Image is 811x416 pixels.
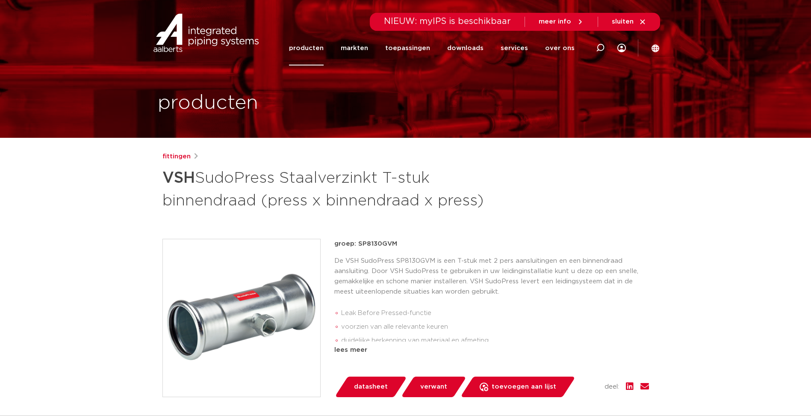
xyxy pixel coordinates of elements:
div: my IPS [617,31,626,65]
img: Product Image for VSH SudoPress Staalverzinkt T-stuk binnendraad (press x binnendraad x press) [163,239,320,397]
a: fittingen [162,152,191,162]
span: deel: [605,382,619,392]
a: over ons [545,31,575,65]
a: downloads [447,31,484,65]
span: sluiten [612,18,634,25]
li: duidelijke herkenning van materiaal en afmeting [341,334,649,348]
span: toevoegen aan lijst [492,380,556,394]
strong: VSH [162,170,195,186]
nav: Menu [289,31,575,65]
p: groep: SP8130GVM [334,239,649,249]
h1: SudoPress Staalverzinkt T-stuk binnendraad (press x binnendraad x press) [162,165,484,211]
span: datasheet [354,380,388,394]
span: NIEUW: myIPS is beschikbaar [384,17,511,26]
a: producten [289,31,324,65]
li: Leak Before Pressed-functie [341,306,649,320]
a: markten [341,31,368,65]
span: verwant [420,380,447,394]
a: meer info [539,18,584,26]
a: toepassingen [385,31,430,65]
a: verwant [401,377,466,397]
li: voorzien van alle relevante keuren [341,320,649,334]
div: lees meer [334,345,649,355]
a: sluiten [612,18,646,26]
span: meer info [539,18,571,25]
a: services [501,31,528,65]
h1: producten [158,89,258,117]
a: datasheet [334,377,407,397]
p: De VSH SudoPress SP8130GVM is een T-stuk met 2 pers aansluitingen en een binnendraad aansluiting.... [334,256,649,297]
